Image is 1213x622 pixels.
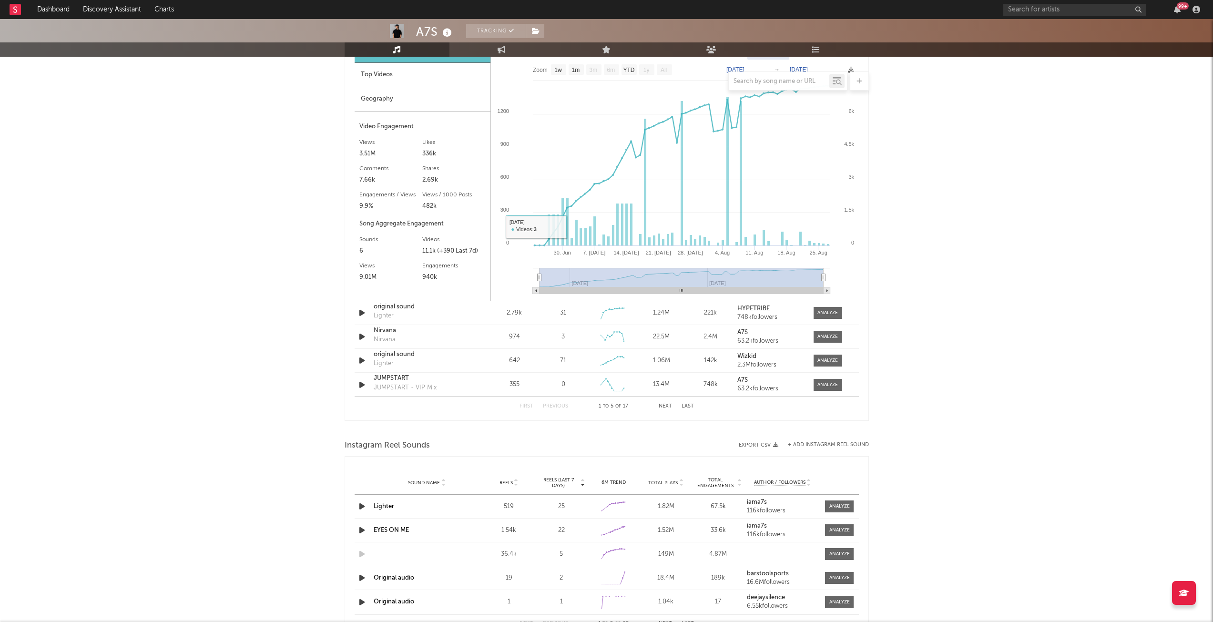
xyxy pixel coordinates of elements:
text: 1y [643,67,649,73]
div: Views / 1000 Posts [422,189,486,201]
div: 5 [538,550,585,559]
div: Video Engagement [359,121,486,133]
text: 900 [500,141,509,147]
strong: iama7s [747,499,767,505]
span: Total Engagements [694,477,736,489]
a: EYES ON ME [374,527,409,533]
div: 642 [492,356,537,366]
div: 142k [688,356,733,366]
div: 9.9% [359,201,423,212]
text: 21. [DATE] [645,250,671,255]
div: Views [359,260,423,272]
div: 1.54k [485,526,533,535]
div: 149M [642,550,690,559]
strong: A7S [737,329,748,336]
div: 2.4M [688,332,733,342]
div: Sounds [359,234,423,245]
strong: deejaysilence [747,594,785,601]
button: Previous [543,404,568,409]
text: 1w [554,67,562,73]
div: 71 [560,356,566,366]
a: HYPETRIBE [737,306,804,312]
div: 748k followers [737,314,804,321]
div: 355 [492,380,537,389]
div: Likes [422,137,486,148]
div: 2.79k [492,308,537,318]
div: 2.69k [422,174,486,186]
a: original sound [374,350,473,359]
text: 18. Aug [777,250,795,255]
span: Instagram Reel Sounds [345,440,430,451]
text: 3k [848,174,854,180]
text: 4.5k [844,141,854,147]
div: Nirvana [374,335,396,345]
a: A7S [737,329,804,336]
text: 3m [589,67,597,73]
div: 6 [359,245,423,257]
div: 1 5 17 [587,401,640,412]
div: 189k [694,573,742,583]
div: 9.01M [359,272,423,283]
button: + Add Instagram Reel Sound [788,442,869,448]
span: Sound Name [408,480,440,486]
div: 336k [422,148,486,160]
text: 25. Aug [809,250,827,255]
text: 1m [571,67,580,73]
strong: iama7s [747,523,767,529]
div: 748k [688,380,733,389]
div: Top Videos [355,63,490,87]
button: Last [682,404,694,409]
span: to [603,404,609,408]
div: 2.3M followers [737,362,804,368]
div: 11.1k (+390 Last 7d) [422,245,486,257]
a: A7S [737,377,804,384]
div: + Add Instagram Reel Sound [778,442,869,448]
div: 18.4M [642,573,690,583]
div: 4.87M [694,550,742,559]
div: 974 [492,332,537,342]
div: 1.04k [642,597,690,607]
text: Zoom [533,67,548,73]
div: 1.06M [639,356,683,366]
div: Shares [422,163,486,174]
div: 116k followers [747,508,818,514]
span: Author / Followers [754,479,805,486]
text: 1.5k [844,207,854,213]
div: Engagements [422,260,486,272]
strong: barstoolsports [747,571,789,577]
text: All [660,67,666,73]
div: 6M Trend [590,479,638,486]
input: Search for artists [1003,4,1146,16]
div: 3.51M [359,148,423,160]
div: 17 [694,597,742,607]
div: Lighter [374,359,394,368]
div: 1 [485,597,533,607]
div: 99 + [1177,2,1189,10]
button: Export CSV [739,442,778,448]
div: 1.52M [642,526,690,535]
div: Views [359,137,423,148]
a: Nirvana [374,326,473,336]
div: 19 [485,573,533,583]
div: Lighter [374,311,394,321]
div: 63.2k followers [737,386,804,392]
div: 67.5k [694,502,742,511]
text: 300 [500,207,509,213]
strong: HYPETRIBE [737,306,770,312]
div: 0 [561,380,565,389]
div: 482k [422,201,486,212]
a: JUMPSTART [374,374,473,383]
text: → [774,66,780,73]
div: 25 [538,502,585,511]
a: deejaysilence [747,594,818,601]
div: original sound [374,302,473,312]
a: Wizkid [737,353,804,360]
button: Next [659,404,672,409]
a: iama7s [747,523,818,530]
div: 7.66k [359,174,423,186]
span: Reels [499,480,513,486]
div: 940k [422,272,486,283]
a: Original audio [374,575,414,581]
div: 3 [561,332,565,342]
